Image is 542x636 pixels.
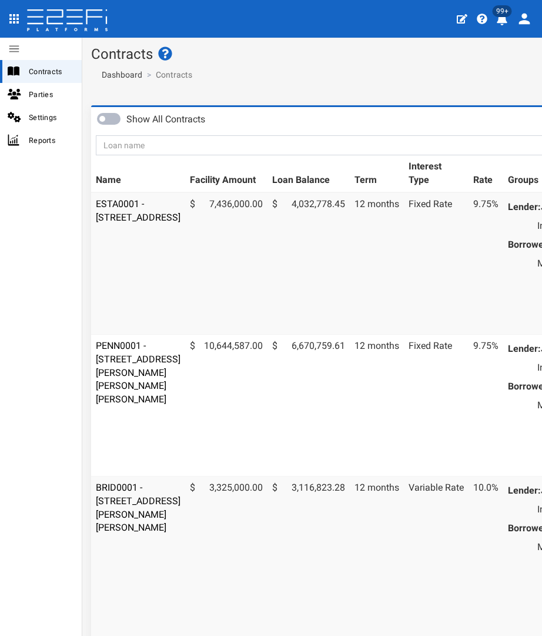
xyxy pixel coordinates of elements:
td: 9.75% [469,192,503,335]
dt: Lender: [508,481,541,500]
a: BRID0001 - [STREET_ADDRESS][PERSON_NAME][PERSON_NAME] [96,482,180,534]
span: Contracts [29,65,72,78]
a: PENN0001 - [STREET_ADDRESS][PERSON_NAME][PERSON_NAME][PERSON_NAME] [96,340,180,405]
td: 6,670,759.61 [267,334,350,476]
td: 12 months [350,192,404,335]
td: 4,032,778.45 [267,192,350,335]
th: Loan Balance [267,155,350,192]
th: Facility Amount [185,155,267,192]
dt: Lender: [508,339,541,358]
td: Fixed Rate [404,334,469,476]
label: Show All Contracts [126,113,205,126]
a: ESTA0001 - [STREET_ADDRESS] [96,198,180,223]
th: Term [350,155,404,192]
span: Parties [29,88,72,101]
span: Settings [29,111,72,124]
dt: Lender: [508,198,541,217]
td: Fixed Rate [404,192,469,335]
a: Dashboard [97,69,142,81]
td: 10,644,587.00 [185,334,267,476]
td: 12 months [350,334,404,476]
th: Rate [469,155,503,192]
th: Interest Type [404,155,469,192]
td: 9.75% [469,334,503,476]
span: Dashboard [97,70,142,79]
th: Name [91,155,185,192]
td: 7,436,000.00 [185,192,267,335]
span: Reports [29,134,72,147]
li: Contracts [144,69,192,81]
